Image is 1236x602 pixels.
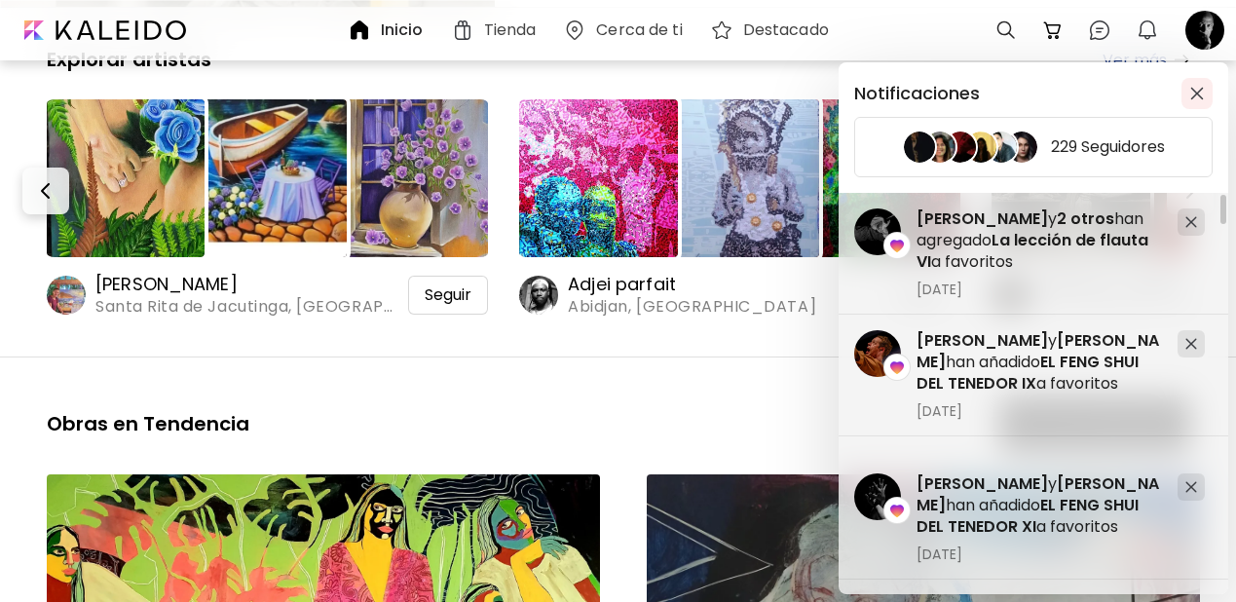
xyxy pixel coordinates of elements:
img: closeButton [1190,87,1204,100]
span: EL FENG SHUI DEL TENEDOR XI [917,494,1139,538]
span: [PERSON_NAME] [917,329,1048,352]
span: otros [1070,207,1114,230]
span: La lección de flauta VI [917,229,1148,273]
span: [PERSON_NAME] [917,329,1159,373]
span: [PERSON_NAME] [917,472,1048,495]
span: [PERSON_NAME] [917,472,1159,516]
h5: 229 Seguidores [1051,137,1165,157]
h5: Notificaciones [854,84,980,103]
span: [DATE] [917,402,1162,420]
span: EL FENG SHUI DEL TENEDOR IX [917,351,1139,395]
button: closeButton [1181,78,1213,109]
span: [PERSON_NAME] [917,207,1048,230]
h5: y han agregado a favoritos [917,208,1162,273]
span: 2 [1057,207,1067,230]
h5: y han añadido a favoritos [917,330,1162,395]
span: [DATE] [917,546,1162,563]
span: [DATE] [917,281,1162,298]
h5: y han añadido a favoritos [917,473,1162,538]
